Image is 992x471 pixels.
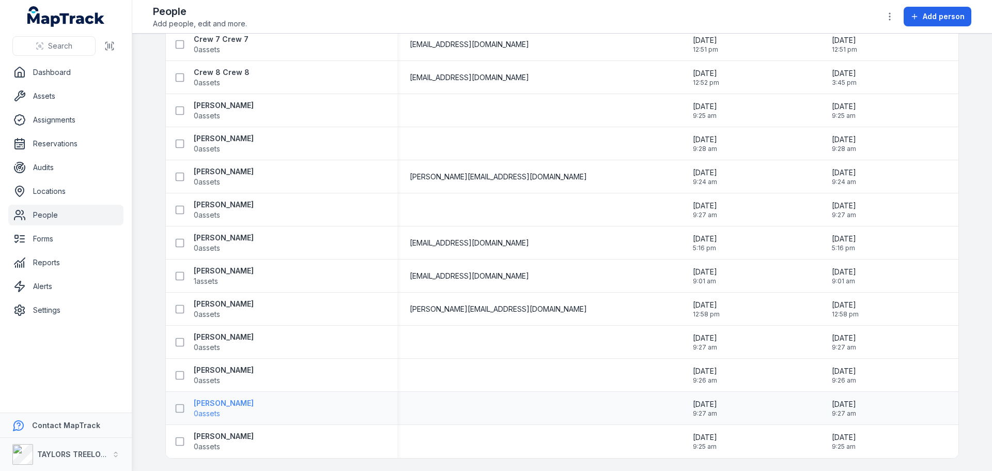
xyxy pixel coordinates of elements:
span: [DATE] [832,300,859,310]
span: [DATE] [693,201,717,211]
time: 15/07/2025, 9:25:22 am [693,101,717,120]
span: [DATE] [693,134,717,145]
h2: People [153,4,247,19]
time: 28/07/2025, 3:45:10 pm [832,68,857,87]
button: Add person [904,7,971,26]
time: 15/07/2025, 9:25:04 am [693,432,717,451]
a: [PERSON_NAME]0assets [194,100,254,121]
span: [DATE] [832,101,856,112]
span: 9:27 am [832,343,856,352]
time: 03/06/2025, 5:16:46 pm [693,234,717,252]
span: [PERSON_NAME][EMAIL_ADDRESS][DOMAIN_NAME] [410,172,587,182]
span: [DATE] [693,168,717,178]
span: Add person [923,11,965,22]
span: 0 assets [194,408,220,419]
span: 0 assets [194,243,220,253]
strong: [PERSON_NAME] [194,332,254,342]
strong: Contact MapTrack [32,421,100,430]
a: MapTrack [27,6,105,27]
span: [EMAIL_ADDRESS][DOMAIN_NAME] [410,271,529,281]
strong: [PERSON_NAME] [194,299,254,309]
span: 12:58 pm [832,310,859,318]
span: Search [48,41,72,51]
time: 15/07/2025, 9:24:07 am [693,168,717,186]
a: [PERSON_NAME]0assets [194,233,254,253]
a: Alerts [8,276,123,297]
time: 15/07/2025, 9:26:33 am [693,366,717,385]
span: [DATE] [832,68,857,79]
time: 15/07/2025, 9:25:04 am [832,432,856,451]
span: 1 assets [194,276,218,286]
span: [DATE] [693,101,717,112]
a: Dashboard [8,62,123,83]
span: [EMAIL_ADDRESS][DOMAIN_NAME] [410,39,529,50]
span: 0 assets [194,44,220,55]
span: [DATE] [693,35,718,45]
a: [PERSON_NAME]0assets [194,299,254,320]
span: 0 assets [194,342,220,353]
strong: [PERSON_NAME] [194,233,254,243]
span: [DATE] [832,267,856,277]
span: [DATE] [693,399,717,409]
a: [PERSON_NAME]1assets [194,266,254,286]
strong: Crew 8 Crew 8 [194,67,250,78]
span: [DATE] [693,333,717,343]
span: [DATE] [832,366,856,376]
strong: [PERSON_NAME] [194,200,254,210]
time: 03/06/2025, 5:16:46 pm [832,234,856,252]
time: 15/07/2025, 9:27:24 am [693,333,717,352]
time: 15/07/2025, 9:27:24 am [832,333,856,352]
span: 9:01 am [832,277,856,285]
span: 9:24 am [693,178,717,186]
span: [EMAIL_ADDRESS][DOMAIN_NAME] [410,72,529,83]
span: 0 assets [194,177,220,187]
a: [PERSON_NAME]0assets [194,133,254,154]
span: [DATE] [693,68,719,79]
span: 9:27 am [832,409,856,418]
span: 12:52 pm [693,79,719,87]
strong: Crew 7 Crew 7 [194,34,249,44]
span: [DATE] [832,134,856,145]
span: Add people, edit and more. [153,19,247,29]
time: 28/07/2025, 12:51:20 pm [832,35,857,54]
span: [DATE] [832,168,856,178]
time: 28/07/2025, 12:52:00 pm [693,68,719,87]
span: 9:28 am [832,145,856,153]
span: [DATE] [832,432,856,443]
time: 15/07/2025, 9:28:13 am [832,134,856,153]
time: 15/07/2025, 9:28:13 am [693,134,717,153]
span: 12:51 pm [832,45,857,54]
span: 0 assets [194,375,220,386]
strong: TAYLORS TREELOPPING [37,450,123,459]
time: 15/07/2025, 9:27:55 am [832,201,856,219]
span: 3:45 pm [832,79,857,87]
a: Crew 8 Crew 80assets [194,67,250,88]
time: 15/07/2025, 9:27:01 am [693,399,717,418]
time: 15/07/2025, 9:01:30 am [832,267,856,285]
button: Search [12,36,96,56]
span: 9:27 am [693,211,717,219]
a: [PERSON_NAME]0assets [194,200,254,220]
time: 15/07/2025, 9:25:22 am [832,101,856,120]
a: [PERSON_NAME]0assets [194,365,254,386]
span: 5:16 pm [832,244,856,252]
a: Locations [8,181,123,202]
span: [DATE] [832,333,856,343]
a: [PERSON_NAME]0assets [194,431,254,452]
time: 23/06/2025, 12:58:20 pm [832,300,859,318]
span: 12:58 pm [693,310,720,318]
span: 9:24 am [832,178,856,186]
span: 0 assets [194,78,220,88]
span: 0 assets [194,309,220,320]
span: 9:28 am [693,145,717,153]
time: 15/07/2025, 9:24:07 am [832,168,856,186]
span: 12:51 pm [693,45,718,54]
span: 9:25 am [693,443,717,451]
span: 5:16 pm [693,244,717,252]
a: [PERSON_NAME]0assets [194,332,254,353]
strong: [PERSON_NAME] [194,133,254,144]
span: 0 assets [194,144,220,154]
span: 9:26 am [832,376,856,385]
span: 0 assets [194,210,220,220]
strong: [PERSON_NAME] [194,100,254,111]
